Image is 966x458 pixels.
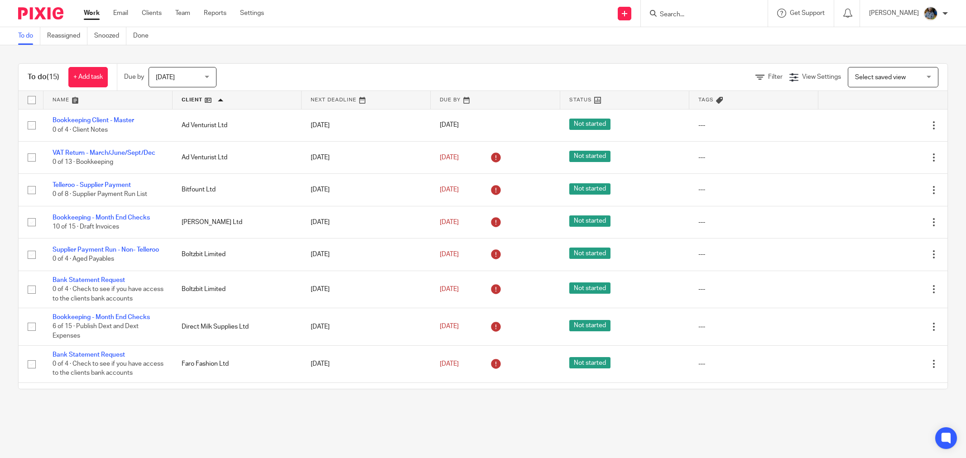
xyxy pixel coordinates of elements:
[173,383,302,415] td: Patientsource Limited
[302,345,431,382] td: [DATE]
[302,109,431,141] td: [DATE]
[302,383,431,415] td: [DATE]
[53,324,139,339] span: 6 of 15 · Publish Dext and Dext Expenses
[53,286,163,302] span: 0 of 4 · Check to see if you have access to the clients bank accounts
[569,183,610,195] span: Not started
[698,185,809,194] div: ---
[659,11,740,19] input: Search
[698,97,714,102] span: Tags
[53,352,125,358] a: Bank Statement Request
[768,74,783,80] span: Filter
[569,320,610,331] span: Not started
[53,277,125,283] a: Bank Statement Request
[173,206,302,238] td: [PERSON_NAME] Ltd
[53,247,159,253] a: Supplier Payment Run - Non- Telleroo
[53,191,147,198] span: 0 of 8 · Supplier Payment Run List
[173,271,302,308] td: Boltzbit Limited
[173,345,302,382] td: Faro Fashion Ltd
[53,314,150,320] a: Bookkeeping - Month End Checks
[175,9,190,18] a: Team
[240,9,264,18] a: Settings
[855,74,906,81] span: Select saved view
[47,73,59,81] span: (15)
[440,219,459,225] span: [DATE]
[47,27,87,45] a: Reassigned
[302,308,431,345] td: [DATE]
[302,174,431,206] td: [DATE]
[569,248,610,259] span: Not started
[440,186,459,193] span: [DATE]
[302,239,431,271] td: [DATE]
[923,6,938,21] img: Jaskaran%20Singh.jpeg
[698,322,809,331] div: ---
[569,357,610,368] span: Not started
[569,151,610,162] span: Not started
[68,67,108,87] a: + Add task
[173,174,302,206] td: Bitfount Ltd
[113,9,128,18] a: Email
[302,206,431,238] td: [DATE]
[698,121,809,130] div: ---
[53,215,150,221] a: Bookkeeping - Month End Checks
[698,218,809,227] div: ---
[53,224,119,230] span: 10 of 15 · Draft Invoices
[569,215,610,227] span: Not started
[440,154,459,161] span: [DATE]
[440,122,459,129] span: [DATE]
[53,127,108,133] span: 0 of 4 · Client Notes
[204,9,226,18] a: Reports
[84,9,100,18] a: Work
[53,117,134,124] a: Bookkeeping Client - Master
[440,286,459,292] span: [DATE]
[869,9,919,18] p: [PERSON_NAME]
[156,74,175,81] span: [DATE]
[440,324,459,330] span: [DATE]
[302,141,431,173] td: [DATE]
[53,256,114,262] span: 0 of 4 · Aged Payables
[142,9,162,18] a: Clients
[173,308,302,345] td: Direct Milk Supplies Ltd
[53,182,131,188] a: Telleroo - Supplier Payment
[698,153,809,162] div: ---
[698,285,809,294] div: ---
[569,119,610,130] span: Not started
[569,282,610,294] span: Not started
[173,141,302,173] td: Ad Venturist Ltd
[53,361,163,377] span: 0 of 4 · Check to see if you have access to the clients bank accounts
[18,7,63,19] img: Pixie
[173,109,302,141] td: Ad Venturist Ltd
[53,150,155,156] a: VAT Return - March/June/Sept/Dec
[790,10,825,16] span: Get Support
[133,27,155,45] a: Done
[440,361,459,367] span: [DATE]
[173,239,302,271] td: Boltzbit Limited
[18,27,40,45] a: To do
[440,251,459,258] span: [DATE]
[302,271,431,308] td: [DATE]
[802,74,841,80] span: View Settings
[698,250,809,259] div: ---
[94,27,126,45] a: Snoozed
[53,159,113,165] span: 0 of 13 · Bookkeeping
[698,359,809,368] div: ---
[124,72,144,81] p: Due by
[28,72,59,82] h1: To do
